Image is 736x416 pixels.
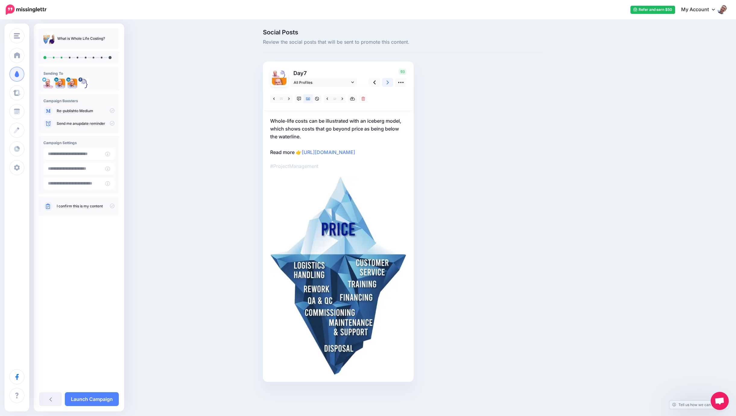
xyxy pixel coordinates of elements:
span: Review the social posts that will be sent to promote this content. [263,38,543,46]
img: Missinglettr [6,5,46,15]
a: Tell us how we can improve [669,401,729,409]
h4: Campaign Boosters [43,99,115,103]
a: My Account [675,2,727,17]
p: Day [291,69,358,77]
img: x8FBtdm3-2445.png [43,79,53,88]
span: 7 [304,70,307,76]
h4: Campaign Settings [43,140,115,145]
img: menu.png [14,33,20,39]
a: Open chat [711,392,729,410]
img: 13007354_1717494401865450_1815260841047396495_n-bsa13168.png [279,71,286,78]
p: #ProjectManagement [270,162,406,170]
h4: Sending To [43,71,115,76]
span: 93 [399,69,406,75]
a: All Profiles [291,78,357,87]
p: What is Whole Life Costing? [57,36,105,42]
img: 0cb0ee14b1b258597b358498e2721955.jpg [270,176,406,375]
img: 1708809625171-37032.png [272,78,286,92]
a: I confirm this is my content [57,204,103,209]
p: Send me an [57,121,115,126]
p: Whole-life costs can be illustrated with an iceberg model, which shows costs that go beyond price... [270,117,406,156]
a: Refer and earn $50 [630,6,675,14]
img: 3a2ef63df1afec3dda364d1a8bbd440f_thumb.jpg [43,33,54,44]
img: 1708809625171-37032.png [68,79,77,88]
a: update reminder [77,121,105,126]
a: [URL][DOMAIN_NAME] [302,149,355,155]
span: Social Posts [263,29,543,35]
img: x8FBtdm3-2445.png [272,71,279,78]
a: Re-publish [57,109,75,113]
p: to Medium [57,108,115,114]
img: 1708809625171-37032.png [55,79,65,88]
img: 13007354_1717494401865450_1815260841047396495_n-bsa13168.png [80,79,89,88]
span: All Profiles [294,79,350,86]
